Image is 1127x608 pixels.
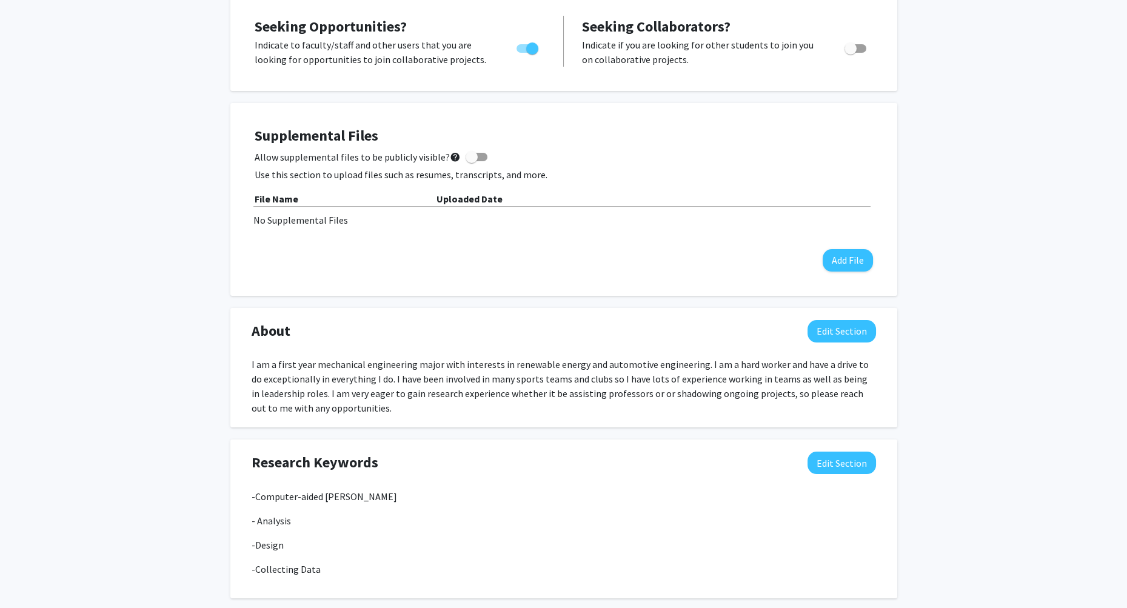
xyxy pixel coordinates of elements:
[252,538,876,552] p: -Design
[255,17,407,36] span: Seeking Opportunities?
[436,193,503,205] b: Uploaded Date
[252,513,876,528] p: - Analysis
[823,249,873,272] button: Add File
[808,452,876,474] button: Edit Research Keywords
[252,562,876,576] p: -Collecting Data
[252,489,876,504] p: -Computer-aided [PERSON_NAME]
[9,553,52,599] iframe: Chat
[252,357,876,415] div: I am a first year mechanical engineering major with interests in renewable energy and automotive ...
[808,320,876,342] button: Edit About
[512,38,545,56] div: Toggle
[252,452,378,473] span: Research Keywords
[252,320,290,342] span: About
[582,17,731,36] span: Seeking Collaborators?
[450,150,461,164] mat-icon: help
[255,167,873,182] p: Use this section to upload files such as resumes, transcripts, and more.
[255,150,461,164] span: Allow supplemental files to be publicly visible?
[253,213,874,227] div: No Supplemental Files
[255,193,298,205] b: File Name
[255,38,493,67] p: Indicate to faculty/staff and other users that you are looking for opportunities to join collabor...
[582,38,821,67] p: Indicate if you are looking for other students to join you on collaborative projects.
[840,38,873,56] div: Toggle
[255,127,873,145] h4: Supplemental Files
